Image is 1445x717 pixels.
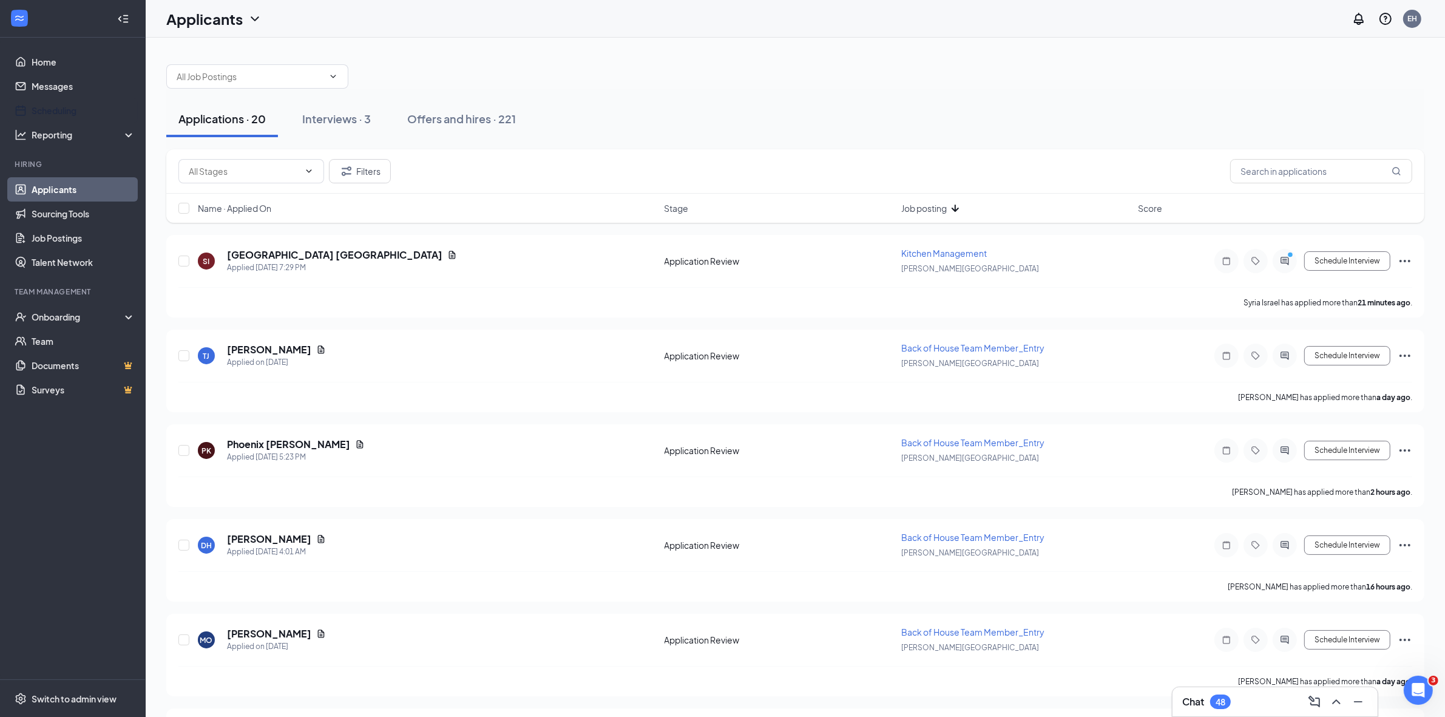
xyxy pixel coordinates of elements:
svg: Tag [1248,635,1263,645]
a: DocumentsCrown [32,353,135,378]
div: Applications · 20 [178,111,266,126]
span: 3 [1429,676,1438,685]
svg: ArrowDown [948,201,963,216]
a: Job Postings [32,226,135,250]
svg: Tag [1248,256,1263,266]
a: SurveysCrown [32,378,135,402]
input: All Stages [189,165,299,178]
span: Score [1138,202,1162,214]
h5: [PERSON_NAME] [227,532,311,546]
svg: WorkstreamLogo [13,12,25,24]
svg: Note [1219,351,1234,361]
svg: ActiveChat [1277,446,1292,455]
b: a day ago [1376,393,1410,402]
svg: Tag [1248,351,1263,361]
svg: Note [1219,635,1234,645]
div: Application Review [665,255,894,267]
a: Talent Network [32,250,135,274]
span: Back of House Team Member_Entry [901,437,1044,448]
button: Schedule Interview [1304,251,1390,271]
div: Team Management [15,287,133,297]
div: Switch to admin view [32,693,117,705]
b: 2 hours ago [1370,488,1410,497]
svg: Note [1219,540,1234,550]
div: Offers and hires · 221 [407,111,516,126]
svg: Settings [15,693,27,705]
div: Applied on [DATE] [227,641,326,653]
div: TJ [203,351,210,361]
span: Back of House Team Member_Entry [901,532,1044,543]
button: Filter Filters [329,159,391,183]
p: Syria Israel has applied more than . [1244,297,1412,308]
div: Hiring [15,159,133,169]
span: [PERSON_NAME][GEOGRAPHIC_DATA] [901,548,1039,557]
b: 21 minutes ago [1358,298,1410,307]
button: Schedule Interview [1304,346,1390,365]
a: Home [32,50,135,74]
div: MO [200,635,213,645]
h5: [GEOGRAPHIC_DATA] [GEOGRAPHIC_DATA] [227,248,442,262]
svg: ActiveChat [1277,256,1292,266]
input: All Job Postings [177,70,323,83]
a: Applicants [32,177,135,202]
svg: ComposeMessage [1307,695,1322,709]
div: Interviews · 3 [302,111,371,126]
svg: Note [1219,446,1234,455]
div: Application Review [665,539,894,551]
svg: Document [316,534,326,544]
svg: ActiveChat [1277,635,1292,645]
svg: Document [447,250,457,260]
p: [PERSON_NAME] has applied more than . [1238,392,1412,403]
b: a day ago [1376,677,1410,686]
a: Scheduling [32,98,135,123]
div: SI [203,256,210,267]
h5: [PERSON_NAME] [227,627,311,641]
svg: Minimize [1351,695,1365,709]
svg: MagnifyingGlass [1392,166,1401,176]
svg: ActiveChat [1277,540,1292,550]
button: Schedule Interview [1304,535,1390,555]
span: [PERSON_NAME][GEOGRAPHIC_DATA] [901,264,1039,273]
h5: [PERSON_NAME] [227,343,311,356]
svg: Ellipses [1398,443,1412,458]
p: [PERSON_NAME] has applied more than . [1232,487,1412,497]
svg: Document [355,440,365,449]
button: Minimize [1349,692,1368,712]
a: Messages [32,74,135,98]
svg: Tag [1248,540,1263,550]
svg: Document [316,629,326,639]
div: Reporting [32,129,136,141]
span: Stage [665,202,689,214]
button: ComposeMessage [1305,692,1324,712]
svg: Ellipses [1398,633,1412,647]
span: Name · Applied On [198,202,271,214]
svg: ChevronDown [248,12,262,26]
a: Team [32,329,135,353]
svg: Ellipses [1398,254,1412,268]
div: Applied [DATE] 4:01 AM [227,546,326,558]
div: DH [201,540,212,551]
svg: Ellipses [1398,538,1412,552]
p: [PERSON_NAME] has applied more than . [1238,676,1412,687]
span: Kitchen Management [901,248,987,259]
h3: Chat [1182,695,1204,709]
button: Schedule Interview [1304,630,1390,650]
button: ChevronUp [1327,692,1346,712]
input: Search in applications [1230,159,1412,183]
div: Onboarding [32,311,125,323]
svg: ChevronDown [304,166,314,176]
h1: Applicants [166,8,243,29]
svg: PrimaryDot [1285,251,1299,261]
iframe: Intercom live chat [1404,676,1433,705]
svg: Ellipses [1398,348,1412,363]
span: Back of House Team Member_Entry [901,342,1044,353]
svg: Tag [1248,446,1263,455]
svg: QuestionInfo [1378,12,1393,26]
div: PK [201,446,211,456]
b: 16 hours ago [1366,582,1410,591]
span: Back of House Team Member_Entry [901,627,1044,637]
div: Applied on [DATE] [227,356,326,369]
span: [PERSON_NAME][GEOGRAPHIC_DATA] [901,643,1039,652]
svg: ActiveChat [1277,351,1292,361]
span: [PERSON_NAME][GEOGRAPHIC_DATA] [901,454,1039,463]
